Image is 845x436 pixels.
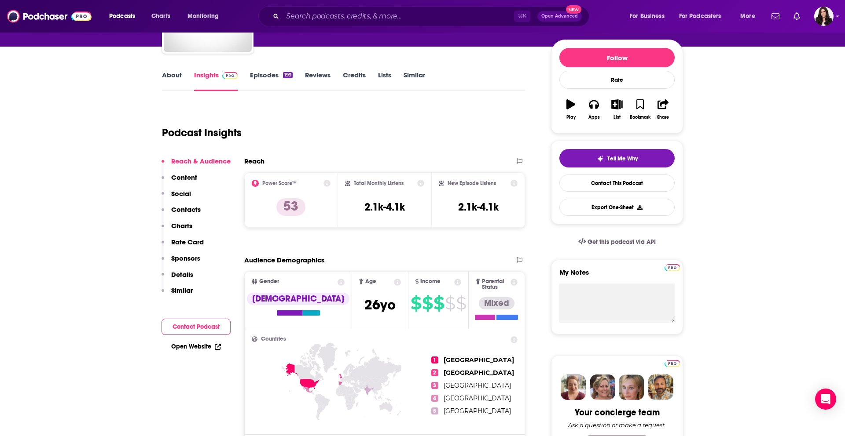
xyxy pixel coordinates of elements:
[814,7,834,26] button: Show profile menu
[571,231,663,253] a: Get this podcast via API
[814,7,834,26] img: User Profile
[305,71,331,91] a: Reviews
[162,189,191,206] button: Social
[431,382,438,389] span: 3
[630,10,665,22] span: For Business
[194,71,238,91] a: InsightsPodchaser Pro
[431,395,438,402] span: 4
[250,71,293,91] a: Episodes199
[283,72,293,78] div: 199
[247,293,349,305] div: [DEMOGRAPHIC_DATA]
[628,94,651,125] button: Bookmark
[171,189,191,198] p: Social
[162,71,182,91] a: About
[679,10,721,22] span: For Podcasters
[607,155,638,162] span: Tell Me Why
[444,381,511,389] span: [GEOGRAPHIC_DATA]
[590,374,615,400] img: Barbara Profile
[171,205,201,214] p: Contacts
[162,286,193,302] button: Similar
[7,8,92,25] a: Podchaser - Follow, Share and Rate Podcasts
[648,374,673,400] img: Jon Profile
[171,238,204,246] p: Rate Card
[559,48,675,67] button: Follow
[514,11,530,22] span: ⌘ K
[261,336,286,342] span: Countries
[479,297,514,309] div: Mixed
[244,157,265,165] h2: Reach
[109,10,135,22] span: Podcasts
[652,94,675,125] button: Share
[354,180,404,186] h2: Total Monthly Listens
[456,296,466,310] span: $
[431,369,438,376] span: 2
[559,149,675,167] button: tell me why sparkleTell Me Why
[171,173,197,182] p: Content
[559,268,675,283] label: My Notes
[162,157,231,173] button: Reach & Audience
[444,356,514,364] span: [GEOGRAPHIC_DATA]
[431,407,438,414] span: 5
[657,115,669,120] div: Share
[422,296,433,310] span: $
[458,200,499,214] h3: 2.1k-4.1k
[597,155,604,162] img: tell me why sparkle
[561,374,586,400] img: Sydney Profile
[171,343,221,350] a: Open Website
[343,71,366,91] a: Credits
[162,205,201,222] button: Contacts
[146,9,176,23] a: Charts
[588,115,600,120] div: Apps
[276,198,305,216] p: 53
[444,394,511,402] span: [GEOGRAPHIC_DATA]
[445,296,455,310] span: $
[588,238,656,246] span: Get this podcast via API
[575,407,660,418] div: Your concierge team
[665,359,680,367] a: Pro website
[162,319,231,335] button: Contact Podcast
[568,421,666,429] div: Ask a question or make a request.
[665,264,680,271] img: Podchaser Pro
[619,374,644,400] img: Jules Profile
[364,200,405,214] h3: 2.1k-4.1k
[162,126,242,139] h1: Podcast Insights
[411,296,421,310] span: $
[171,222,192,230] p: Charts
[364,296,396,313] span: 26 yo
[814,7,834,26] span: Logged in as RebeccaShapiro
[673,9,734,23] button: open menu
[566,5,582,14] span: New
[262,180,297,186] h2: Power Score™
[541,14,578,18] span: Open Advanced
[444,407,511,415] span: [GEOGRAPHIC_DATA]
[734,9,766,23] button: open menu
[624,9,676,23] button: open menu
[482,279,509,290] span: Parental Status
[259,279,279,284] span: Gender
[582,94,605,125] button: Apps
[434,296,444,310] span: $
[171,157,231,165] p: Reach & Audience
[537,11,582,22] button: Open AdvancedNew
[559,71,675,89] div: Rate
[181,9,230,23] button: open menu
[606,94,628,125] button: List
[404,71,425,91] a: Similar
[559,94,582,125] button: Play
[378,71,391,91] a: Lists
[103,9,147,23] button: open menu
[187,10,219,22] span: Monitoring
[431,356,438,363] span: 1
[283,9,514,23] input: Search podcasts, credits, & more...
[740,10,755,22] span: More
[365,279,376,284] span: Age
[222,72,238,79] img: Podchaser Pro
[665,360,680,367] img: Podchaser Pro
[162,238,204,254] button: Rate Card
[420,279,441,284] span: Income
[815,389,836,410] div: Open Intercom Messenger
[162,254,200,270] button: Sponsors
[559,174,675,192] a: Contact This Podcast
[614,115,621,120] div: List
[448,180,496,186] h2: New Episode Listens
